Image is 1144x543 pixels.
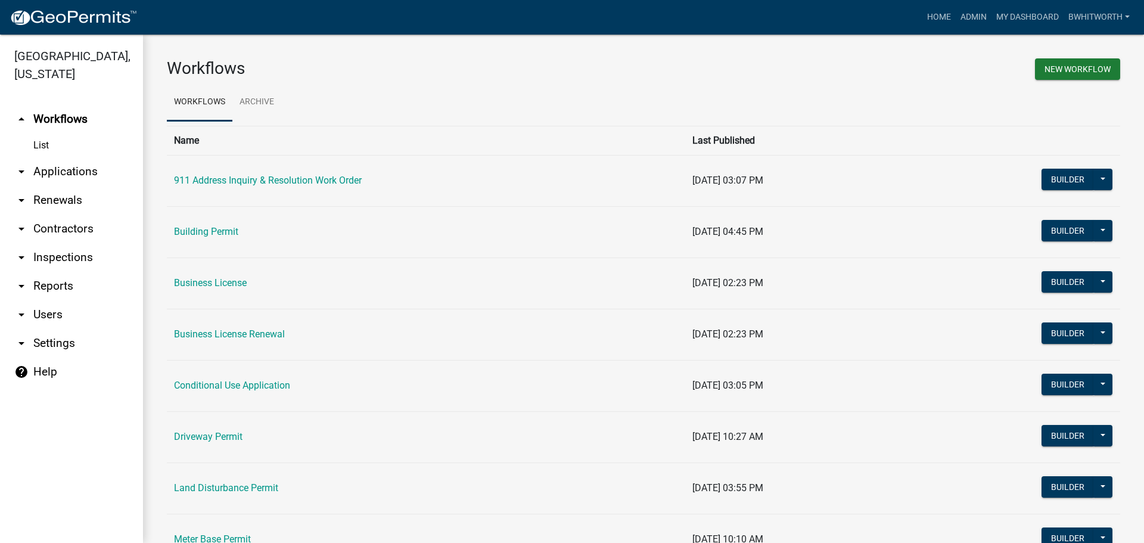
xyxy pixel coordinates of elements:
a: Business License [174,277,247,288]
span: [DATE] 03:07 PM [692,175,763,186]
i: arrow_drop_down [14,165,29,179]
a: Land Disturbance Permit [174,482,278,494]
a: Home [922,6,956,29]
h3: Workflows [167,58,635,79]
button: Builder [1042,169,1094,190]
th: Last Published [685,126,901,155]
i: arrow_drop_down [14,308,29,322]
a: Archive [232,83,281,122]
i: arrow_drop_down [14,279,29,293]
a: My Dashboard [991,6,1064,29]
th: Name [167,126,685,155]
span: [DATE] 10:27 AM [692,431,763,442]
span: [DATE] 02:23 PM [692,328,763,340]
button: Builder [1042,425,1094,446]
a: Driveway Permit [174,431,243,442]
span: [DATE] 02:23 PM [692,277,763,288]
i: help [14,365,29,379]
a: Conditional Use Application [174,380,290,391]
span: [DATE] 03:55 PM [692,482,763,494]
i: arrow_drop_up [14,112,29,126]
a: Building Permit [174,226,238,237]
i: arrow_drop_down [14,193,29,207]
a: BWhitworth [1064,6,1134,29]
a: 911 Address Inquiry & Resolution Work Order [174,175,362,186]
button: Builder [1042,476,1094,498]
button: Builder [1042,322,1094,344]
i: arrow_drop_down [14,336,29,350]
span: [DATE] 03:05 PM [692,380,763,391]
a: Admin [956,6,991,29]
i: arrow_drop_down [14,222,29,236]
a: Business License Renewal [174,328,285,340]
button: New Workflow [1035,58,1120,80]
button: Builder [1042,271,1094,293]
span: [DATE] 04:45 PM [692,226,763,237]
button: Builder [1042,220,1094,241]
button: Builder [1042,374,1094,395]
a: Workflows [167,83,232,122]
i: arrow_drop_down [14,250,29,265]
